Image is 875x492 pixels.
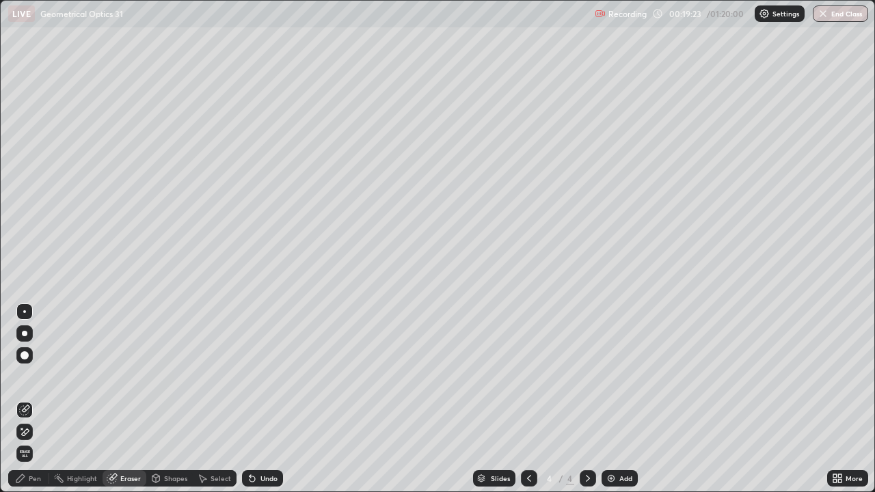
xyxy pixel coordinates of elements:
img: class-settings-icons [759,8,770,19]
div: / [559,474,563,482]
div: Slides [491,475,510,482]
div: Highlight [67,475,97,482]
div: Select [211,475,231,482]
p: LIVE [12,8,31,19]
button: End Class [813,5,868,22]
p: Geometrical Optics 31 [40,8,123,19]
span: Erase all [17,450,32,458]
div: 4 [566,472,574,484]
div: Add [619,475,632,482]
div: Pen [29,475,41,482]
p: Settings [772,10,799,17]
div: Shapes [164,475,187,482]
p: Recording [608,9,647,19]
img: add-slide-button [606,473,617,484]
img: recording.375f2c34.svg [595,8,606,19]
div: Undo [260,475,278,482]
div: 4 [543,474,556,482]
div: Eraser [120,475,141,482]
div: More [846,475,863,482]
img: end-class-cross [818,8,829,19]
